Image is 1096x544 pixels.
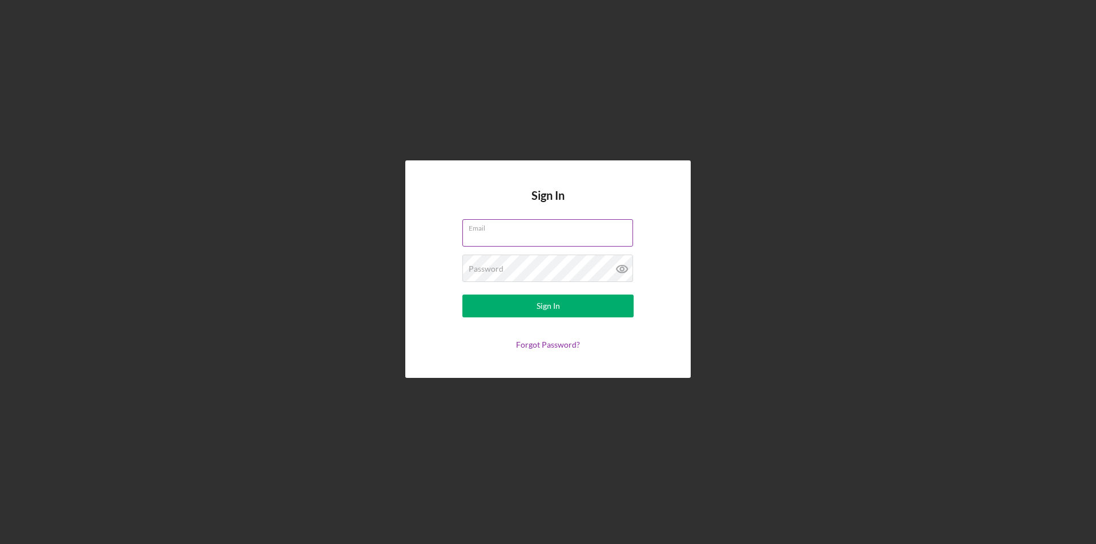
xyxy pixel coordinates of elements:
div: Sign In [537,295,560,317]
label: Email [469,220,633,232]
h4: Sign In [531,189,565,219]
button: Sign In [462,295,634,317]
label: Password [469,264,503,273]
a: Forgot Password? [516,340,580,349]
